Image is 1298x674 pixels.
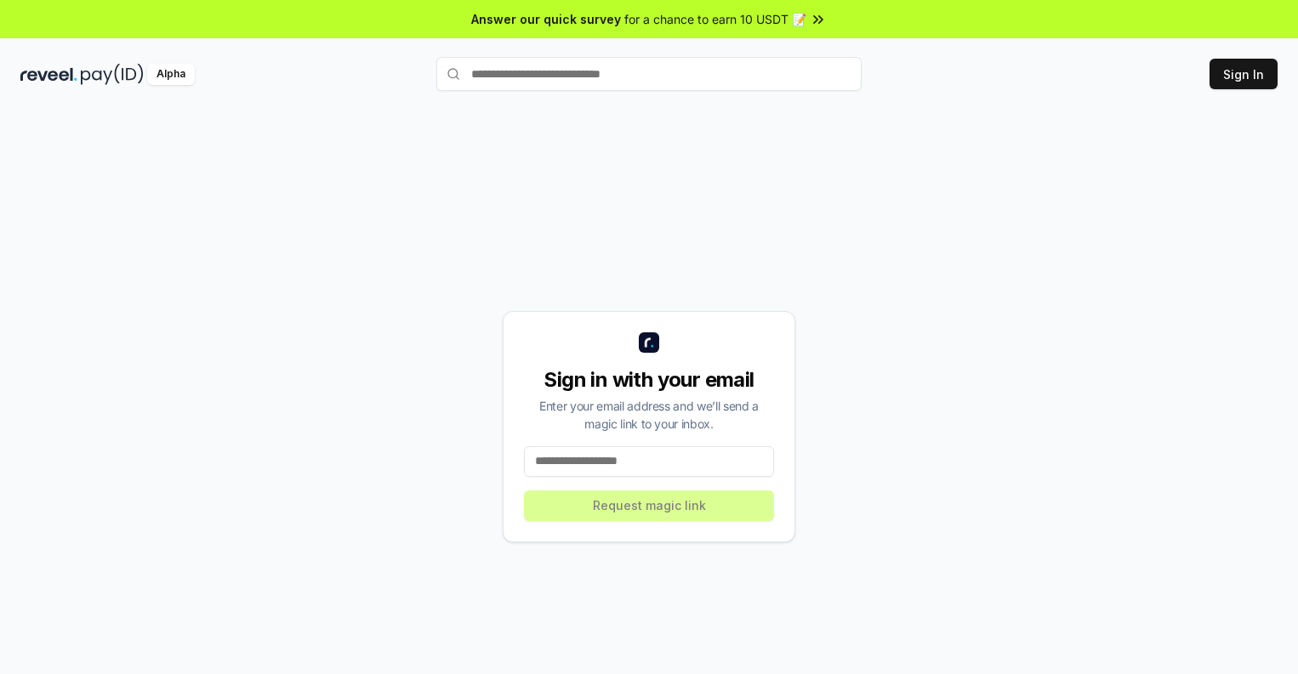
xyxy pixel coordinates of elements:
[624,10,806,28] span: for a chance to earn 10 USDT 📝
[81,64,144,85] img: pay_id
[1210,59,1278,89] button: Sign In
[639,332,659,353] img: logo_small
[147,64,195,85] div: Alpha
[20,64,77,85] img: reveel_dark
[471,10,621,28] span: Answer our quick survey
[524,366,774,394] div: Sign in with your email
[524,397,774,433] div: Enter your email address and we’ll send a magic link to your inbox.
